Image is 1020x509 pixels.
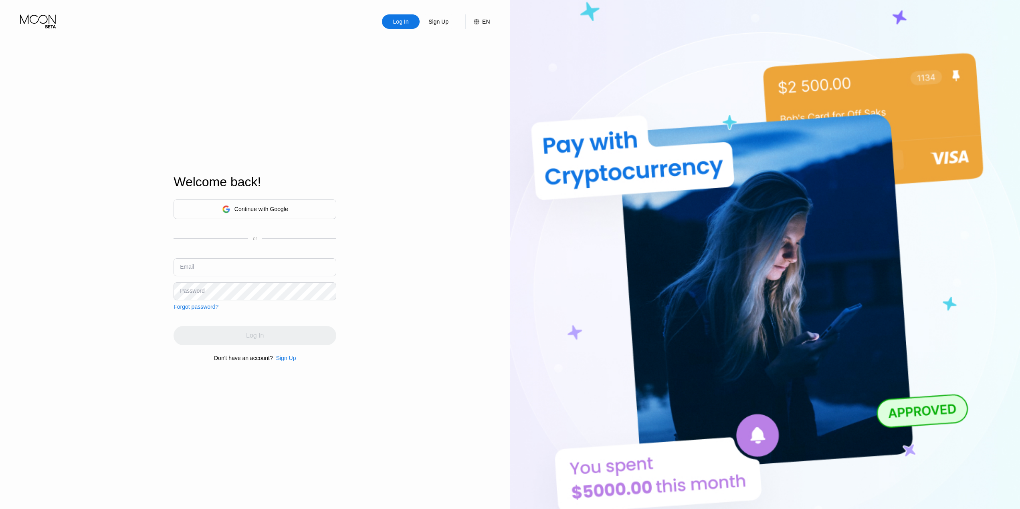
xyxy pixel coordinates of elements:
div: Sign Up [420,14,457,29]
div: Continue with Google [234,206,288,212]
div: Sign Up [276,355,296,361]
div: Continue with Google [174,199,336,219]
div: Log In [382,14,420,29]
div: Email [180,264,194,270]
div: or [253,236,257,241]
div: Forgot password? [174,304,218,310]
div: Welcome back! [174,175,336,189]
div: Password [180,288,204,294]
div: Log In [392,18,410,26]
div: Sign Up [273,355,296,361]
div: Don't have an account? [214,355,273,361]
div: EN [482,18,490,25]
div: EN [465,14,490,29]
div: Sign Up [428,18,449,26]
